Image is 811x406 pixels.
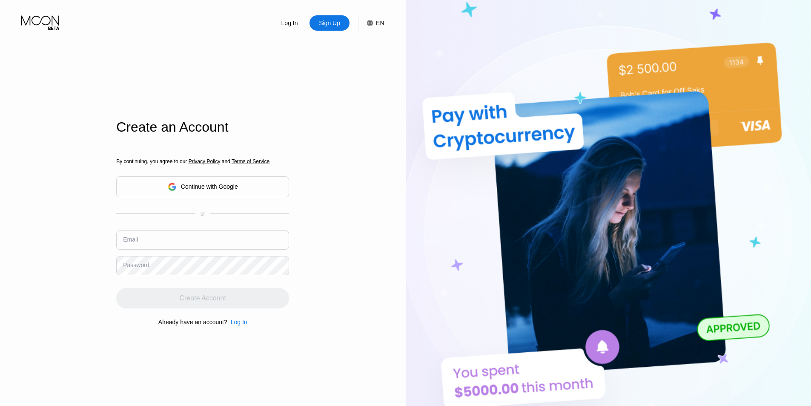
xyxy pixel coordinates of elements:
div: Log In [281,19,299,27]
div: Already have an account? [158,319,227,325]
div: EN [358,15,384,31]
span: Terms of Service [232,158,269,164]
div: Continue with Google [116,176,289,197]
div: Password [123,262,149,268]
div: or [201,211,205,217]
div: EN [376,20,384,26]
div: Sign Up [318,19,341,27]
span: and [220,158,232,164]
div: Log In [269,15,309,31]
div: Log In [231,319,247,325]
div: Create an Account [116,119,289,135]
div: Email [123,236,138,243]
div: By continuing, you agree to our [116,158,289,164]
div: Log In [227,319,247,325]
span: Privacy Policy [189,158,221,164]
div: Continue with Google [181,183,238,190]
div: Sign Up [309,15,350,31]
